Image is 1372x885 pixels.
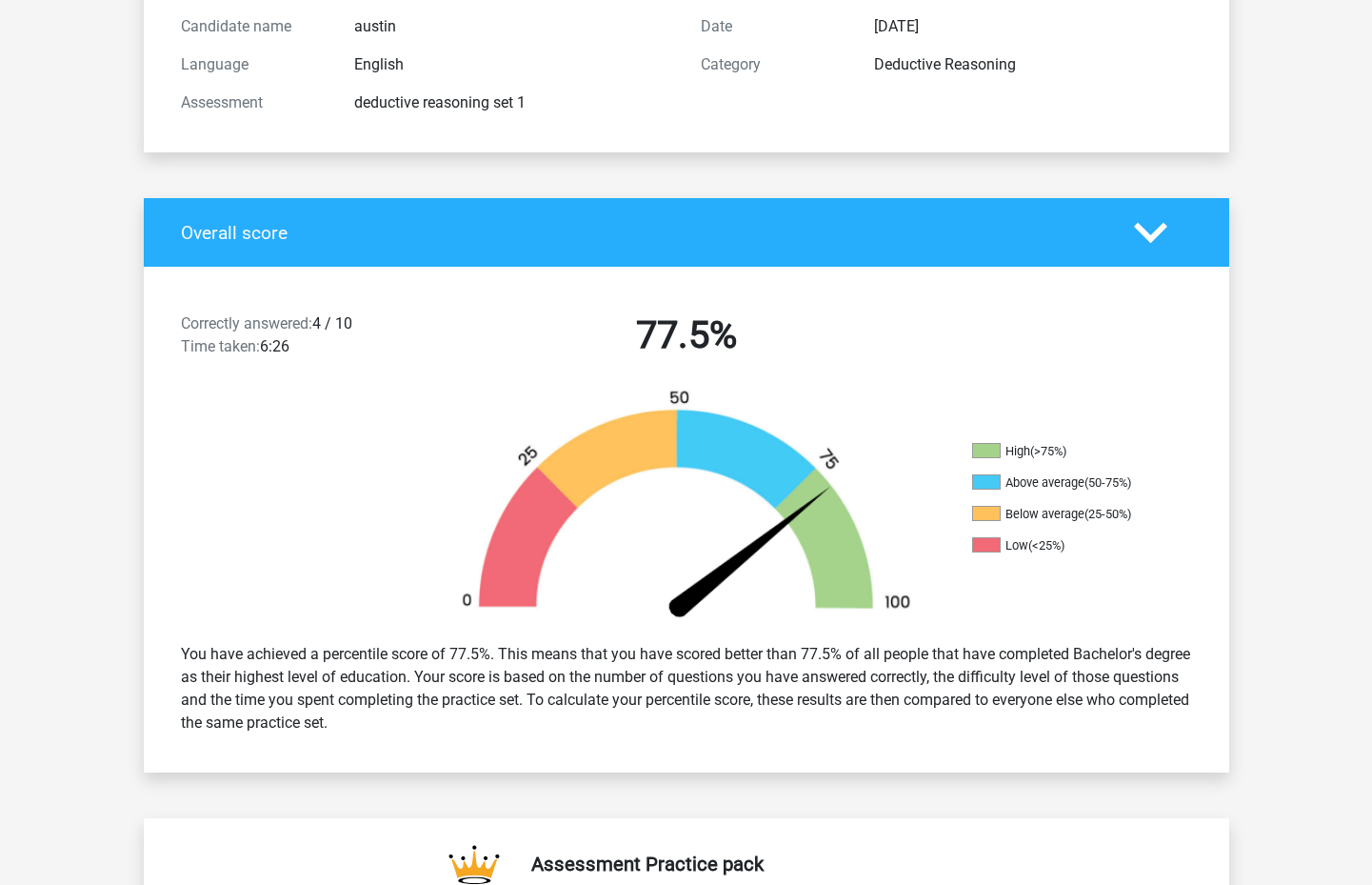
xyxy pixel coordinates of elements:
div: deductive reasoning set 1 [340,91,686,114]
li: Below average [972,506,1163,523]
span: Time taken: [181,337,260,355]
li: Above average [972,474,1163,492]
div: (>75%) [1030,444,1066,458]
div: English [340,53,686,76]
div: Language [167,53,340,76]
div: austin [340,15,686,38]
div: (<25%) [1028,538,1064,553]
div: 4 / 10 6:26 [167,312,427,366]
h4: Overall score [181,222,1105,244]
div: Date [686,15,860,38]
li: High [972,443,1163,460]
div: [DATE] [860,15,1206,38]
div: Deductive Reasoning [860,53,1206,76]
h2: 77.5% [441,312,932,358]
div: Assessment [167,91,340,114]
li: Low [972,537,1163,554]
img: 78.1f539fb9fc92.png [429,389,944,628]
div: Candidate name [167,15,340,38]
span: Correctly answered: [181,314,312,332]
div: (50-75%) [1084,475,1131,490]
div: (25-50%) [1084,507,1131,521]
div: You have achieved a percentile score of 77.5%. This means that you have scored better than 77.5% ... [167,635,1206,742]
div: Category [686,53,860,76]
